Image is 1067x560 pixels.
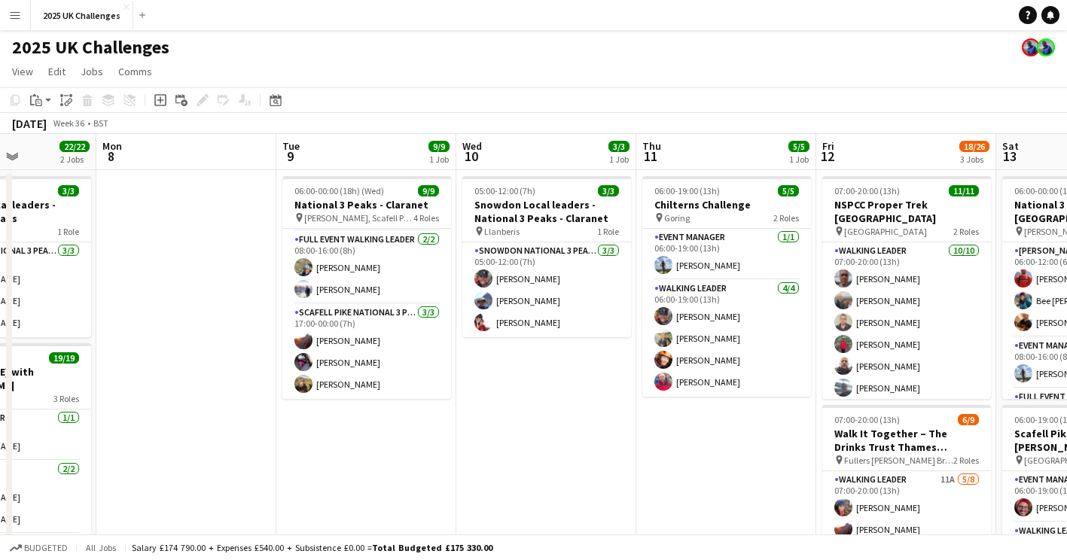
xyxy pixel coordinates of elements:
[100,148,122,165] span: 8
[474,185,535,196] span: 05:00-12:00 (7h)
[642,280,811,397] app-card-role: Walking Leader4/406:00-19:00 (13h)[PERSON_NAME][PERSON_NAME][PERSON_NAME][PERSON_NAME]
[834,185,900,196] span: 07:00-20:00 (13h)
[844,455,953,466] span: Fullers [PERSON_NAME] Brewery, [GEOGRAPHIC_DATA]
[609,154,629,165] div: 1 Job
[640,148,661,165] span: 11
[960,154,989,165] div: 3 Jobs
[413,212,439,224] span: 4 Roles
[460,148,482,165] span: 10
[822,139,834,153] span: Fri
[6,62,39,81] a: View
[49,352,79,364] span: 19/19
[773,212,799,224] span: 2 Roles
[102,139,122,153] span: Mon
[282,176,451,399] app-job-card: 06:00-00:00 (18h) (Wed)9/9National 3 Peaks - Claranet [PERSON_NAME], Scafell Pike and Snowdon4 Ro...
[24,543,68,553] span: Budgeted
[608,141,630,152] span: 3/3
[59,141,90,152] span: 22/22
[822,242,991,490] app-card-role: Walking Leader10/1007:00-20:00 (13h)[PERSON_NAME][PERSON_NAME][PERSON_NAME][PERSON_NAME][PERSON_N...
[953,226,979,237] span: 2 Roles
[294,185,384,196] span: 06:00-00:00 (18h) (Wed)
[304,212,413,224] span: [PERSON_NAME], Scafell Pike and Snowdon
[642,176,811,397] app-job-card: 06:00-19:00 (13h)5/5Chilterns Challenge Goring2 RolesEvent Manager1/106:00-19:00 (13h)[PERSON_NAM...
[58,185,79,196] span: 3/3
[820,148,834,165] span: 12
[834,414,900,425] span: 07:00-20:00 (13h)
[31,1,133,30] button: 2025 UK Challenges
[789,154,809,165] div: 1 Job
[462,139,482,153] span: Wed
[822,198,991,225] h3: NSPCC Proper Trek [GEOGRAPHIC_DATA]
[81,65,103,78] span: Jobs
[958,414,979,425] span: 6/9
[642,139,661,153] span: Thu
[60,154,89,165] div: 2 Jobs
[282,231,451,304] app-card-role: Full Event Walking Leader2/208:00-16:00 (8h)[PERSON_NAME][PERSON_NAME]
[1022,38,1040,56] app-user-avatar: Andy Baker
[462,242,631,337] app-card-role: Snowdon National 3 Peaks Walking Leader3/305:00-12:00 (7h)[PERSON_NAME][PERSON_NAME][PERSON_NAME]
[282,304,451,399] app-card-role: Scafell Pike National 3 Peaks Walking Leader3/317:00-00:00 (7h)[PERSON_NAME][PERSON_NAME][PERSON_...
[418,185,439,196] span: 9/9
[12,36,169,59] h1: 2025 UK Challenges
[118,65,152,78] span: Comms
[112,62,158,81] a: Comms
[53,393,79,404] span: 3 Roles
[664,212,690,224] span: Goring
[844,226,927,237] span: [GEOGRAPHIC_DATA]
[484,226,520,237] span: Llanberis
[12,116,47,131] div: [DATE]
[282,198,451,212] h3: National 3 Peaks - Claranet
[1000,148,1019,165] span: 13
[642,198,811,212] h3: Chilterns Challenge
[597,226,619,237] span: 1 Role
[429,154,449,165] div: 1 Job
[83,542,119,553] span: All jobs
[132,542,492,553] div: Salary £174 790.00 + Expenses £540.00 + Subsistence £0.00 =
[822,176,991,399] app-job-card: 07:00-20:00 (13h)11/11NSPCC Proper Trek [GEOGRAPHIC_DATA] [GEOGRAPHIC_DATA]2 RolesWalking Leader1...
[42,62,72,81] a: Edit
[1002,139,1019,153] span: Sat
[598,185,619,196] span: 3/3
[788,141,809,152] span: 5/5
[949,185,979,196] span: 11/11
[822,427,991,454] h3: Walk It Together – The Drinks Trust Thames Footpath Challenge
[8,540,70,556] button: Budgeted
[12,65,33,78] span: View
[75,62,109,81] a: Jobs
[57,226,79,237] span: 1 Role
[959,141,989,152] span: 18/26
[953,455,979,466] span: 2 Roles
[462,176,631,337] app-job-card: 05:00-12:00 (7h)3/3Snowdon Local leaders - National 3 Peaks - Claranet Llanberis1 RoleSnowdon Nat...
[1037,38,1055,56] app-user-avatar: Andy Baker
[372,542,492,553] span: Total Budgeted £175 330.00
[654,185,720,196] span: 06:00-19:00 (13h)
[642,229,811,280] app-card-role: Event Manager1/106:00-19:00 (13h)[PERSON_NAME]
[282,139,300,153] span: Tue
[50,117,87,129] span: Week 36
[428,141,450,152] span: 9/9
[462,198,631,225] h3: Snowdon Local leaders - National 3 Peaks - Claranet
[48,65,66,78] span: Edit
[280,148,300,165] span: 9
[93,117,108,129] div: BST
[778,185,799,196] span: 5/5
